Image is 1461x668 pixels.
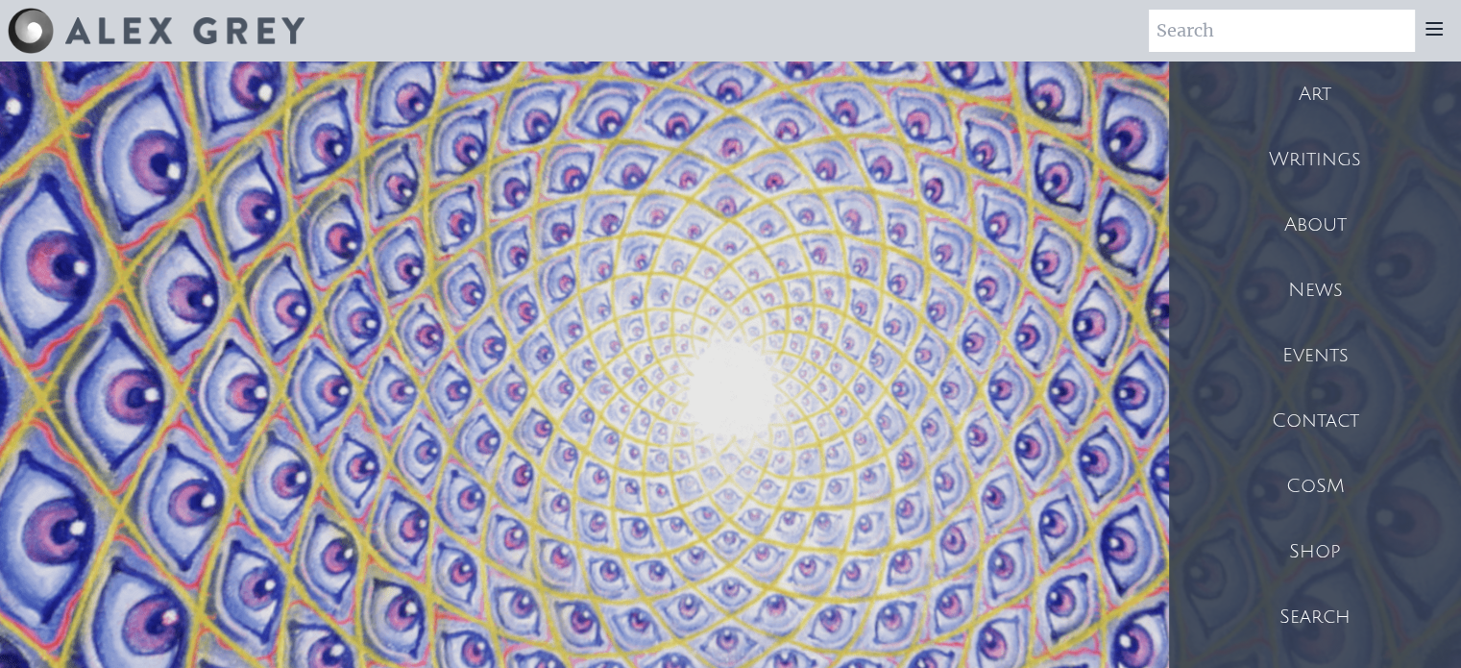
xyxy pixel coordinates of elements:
input: Search [1149,10,1415,52]
a: Writings [1169,127,1461,192]
a: News [1169,258,1461,323]
a: About [1169,192,1461,258]
a: CoSM [1169,454,1461,519]
a: Search [1169,584,1461,650]
a: Events [1169,323,1461,388]
a: Shop [1169,519,1461,584]
a: Contact [1169,388,1461,454]
a: Art [1169,62,1461,127]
